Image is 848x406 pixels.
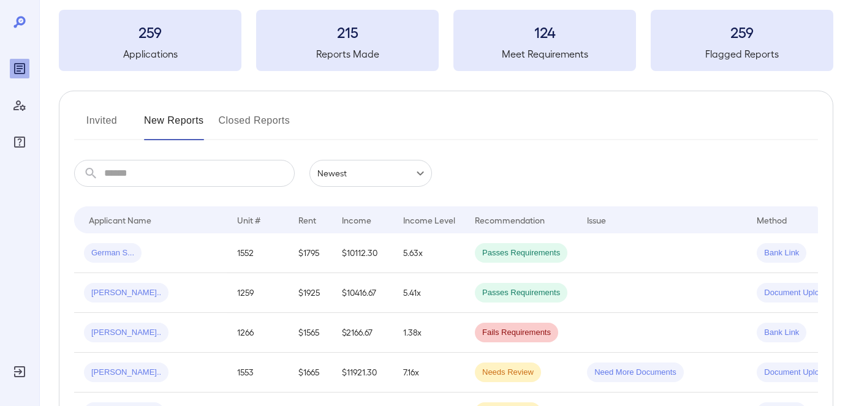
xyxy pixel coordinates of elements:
span: Need More Documents [587,367,684,378]
span: German S... [84,247,142,259]
span: [PERSON_NAME].. [84,287,168,299]
div: Issue [587,212,607,227]
h3: 124 [453,22,636,42]
td: $10416.67 [332,273,393,313]
div: Income [342,212,371,227]
span: Bank Link [757,327,806,339]
h5: Reports Made [256,47,439,61]
td: 5.63x [393,233,465,273]
button: New Reports [144,111,204,140]
span: Document Upload [757,287,835,299]
span: [PERSON_NAME].. [84,327,168,339]
td: 1552 [227,233,289,273]
span: Passes Requirements [475,247,567,259]
div: FAQ [10,132,29,152]
td: $1925 [289,273,332,313]
button: Invited [74,111,129,140]
summary: 259Applications215Reports Made124Meet Requirements259Flagged Reports [59,10,833,71]
h5: Applications [59,47,241,61]
div: Method [757,212,787,227]
div: Newest [309,160,432,187]
div: Rent [298,212,318,227]
div: Unit # [237,212,260,227]
td: 1.38x [393,313,465,353]
span: [PERSON_NAME].. [84,367,168,378]
div: Applicant Name [89,212,151,227]
td: $1565 [289,313,332,353]
h5: Meet Requirements [453,47,636,61]
h3: 259 [651,22,833,42]
span: Passes Requirements [475,287,567,299]
div: Recommendation [475,212,545,227]
h5: Flagged Reports [651,47,833,61]
span: Bank Link [757,247,806,259]
h3: 215 [256,22,439,42]
div: Log Out [10,362,29,382]
span: Fails Requirements [475,327,558,339]
td: $10112.30 [332,233,393,273]
td: $2166.67 [332,313,393,353]
td: $1665 [289,353,332,393]
td: 1553 [227,353,289,393]
span: Needs Review [475,367,541,378]
div: Reports [10,59,29,78]
div: Income Level [403,212,455,227]
button: Closed Reports [219,111,290,140]
span: Document Upload [757,367,835,378]
td: $1795 [289,233,332,273]
td: 7.16x [393,353,465,393]
td: 1266 [227,313,289,353]
td: 1259 [227,273,289,313]
div: Manage Users [10,96,29,115]
td: 5.41x [393,273,465,313]
td: $11921.30 [332,353,393,393]
h3: 259 [59,22,241,42]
